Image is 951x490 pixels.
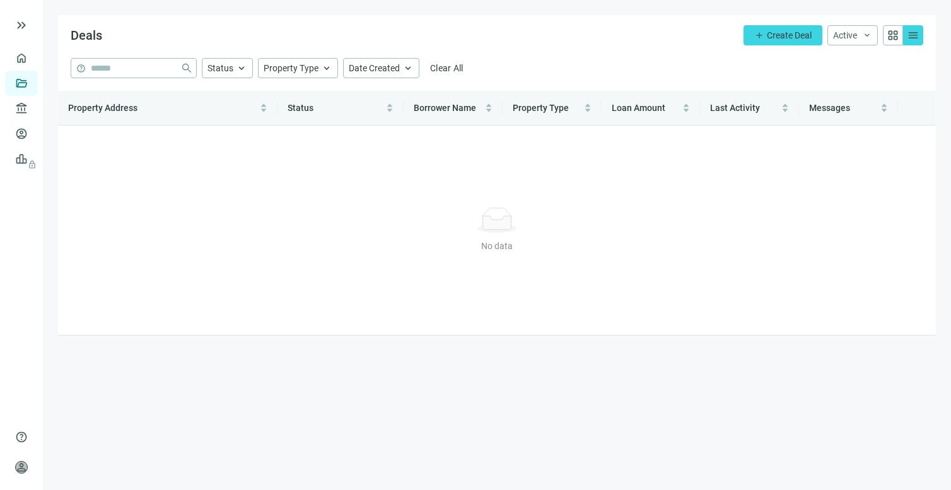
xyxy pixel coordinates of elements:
[477,239,517,253] div: No data
[827,25,878,45] button: Activekeyboard_arrow_down
[833,30,857,40] span: Active
[710,103,760,113] span: Last Activity
[430,63,464,73] span: Clear All
[809,103,850,113] span: Messages
[744,25,822,45] button: addCreate Deal
[887,29,899,42] span: grid_view
[68,103,137,113] span: Property Address
[14,18,29,33] button: keyboard_double_arrow_right
[349,63,400,73] span: Date Created
[424,58,469,78] button: Clear All
[767,30,812,40] span: Create Deal
[15,461,28,474] span: person
[862,30,872,40] span: keyboard_arrow_down
[236,62,247,74] span: keyboard_arrow_up
[513,103,569,113] span: Property Type
[207,63,233,73] span: Status
[414,103,476,113] span: Borrower Name
[321,62,332,74] span: keyboard_arrow_up
[907,29,919,42] span: menu
[754,30,764,40] span: add
[612,103,665,113] span: Loan Amount
[288,103,313,113] span: Status
[15,431,28,443] span: help
[76,64,86,73] span: help
[402,62,414,74] span: keyboard_arrow_up
[264,63,318,73] span: Property Type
